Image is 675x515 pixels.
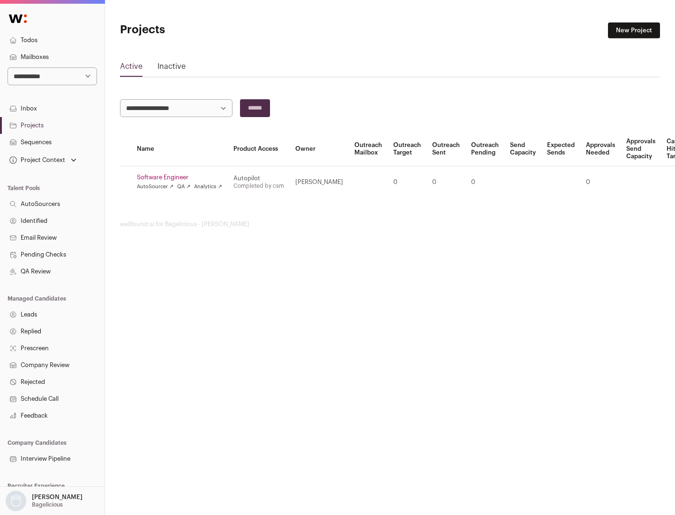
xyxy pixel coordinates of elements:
[177,183,190,191] a: QA ↗
[233,175,284,182] div: Autopilot
[4,491,84,511] button: Open dropdown
[504,132,541,166] th: Send Capacity
[120,221,660,228] footer: wellfound:ai for Bagelicious - [PERSON_NAME]
[7,154,78,167] button: Open dropdown
[7,156,65,164] div: Project Context
[388,132,427,166] th: Outreach Target
[228,132,290,166] th: Product Access
[131,132,228,166] th: Name
[465,132,504,166] th: Outreach Pending
[137,183,173,191] a: AutoSourcer ↗
[427,166,465,199] td: 0
[157,61,186,76] a: Inactive
[465,166,504,199] td: 0
[6,491,26,511] img: nopic.png
[580,132,621,166] th: Approvals Needed
[194,183,222,191] a: Analytics ↗
[427,132,465,166] th: Outreach Sent
[4,9,32,28] img: Wellfound
[120,61,142,76] a: Active
[580,166,621,199] td: 0
[388,166,427,199] td: 0
[32,493,82,501] p: [PERSON_NAME]
[621,132,661,166] th: Approvals Send Capacity
[137,174,222,181] a: Software Engineer
[349,132,388,166] th: Outreach Mailbox
[541,132,580,166] th: Expected Sends
[32,501,63,508] p: Bagelicious
[290,166,349,199] td: [PERSON_NAME]
[608,22,660,38] a: New Project
[233,183,284,189] a: Completed by csm
[120,22,300,37] h1: Projects
[290,132,349,166] th: Owner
